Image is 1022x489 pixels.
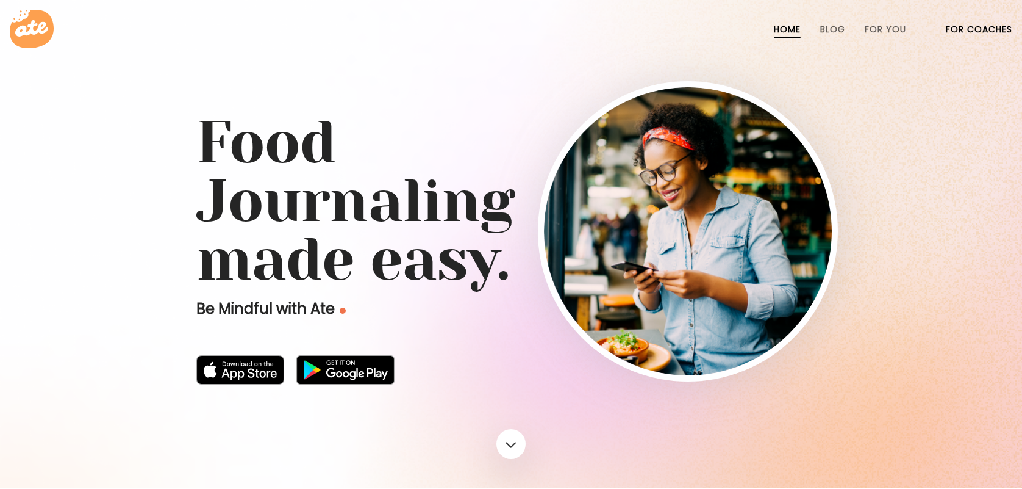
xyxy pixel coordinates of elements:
[196,355,284,385] img: badge-download-apple.svg
[865,24,906,34] a: For You
[774,24,801,34] a: Home
[196,114,826,289] h1: Food Journaling made easy.
[196,299,538,319] p: Be Mindful with Ate
[946,24,1012,34] a: For Coaches
[544,87,832,375] img: home-hero-img-rounded.png
[296,355,395,385] img: badge-download-google.png
[820,24,845,34] a: Blog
